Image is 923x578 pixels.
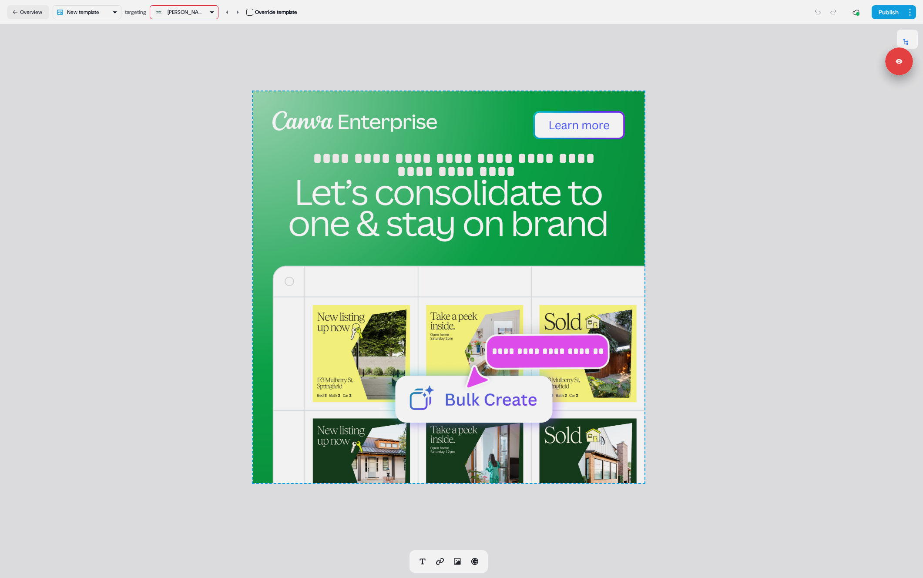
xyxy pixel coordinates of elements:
[125,8,146,17] div: targeting
[255,8,297,17] div: Override template
[67,8,99,17] div: New template
[168,8,202,17] div: [PERSON_NAME] Companies
[872,5,904,19] button: Publish
[150,5,218,19] button: [PERSON_NAME] Companies
[7,5,49,19] button: Overview
[893,35,918,54] button: Edits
